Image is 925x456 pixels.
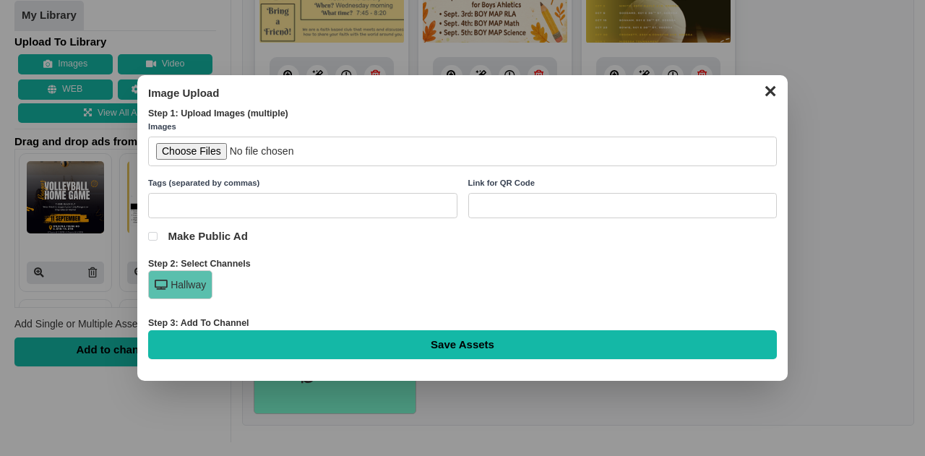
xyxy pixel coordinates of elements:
input: Save Assets [148,330,777,359]
h3: Image Upload [148,86,777,100]
div: Hallway [148,270,212,299]
input: Make Public Ad [148,232,158,241]
label: Link for QR Code [468,177,778,190]
div: Step 1: Upload Images (multiple) [148,108,777,121]
button: ✕ [756,79,784,100]
label: Make Public Ad [148,229,777,244]
div: Step 2: Select Channels [148,258,777,271]
label: Tags (separated by commas) [148,177,457,190]
div: Step 3: Add To Channel [148,317,777,330]
label: Images [148,121,777,134]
